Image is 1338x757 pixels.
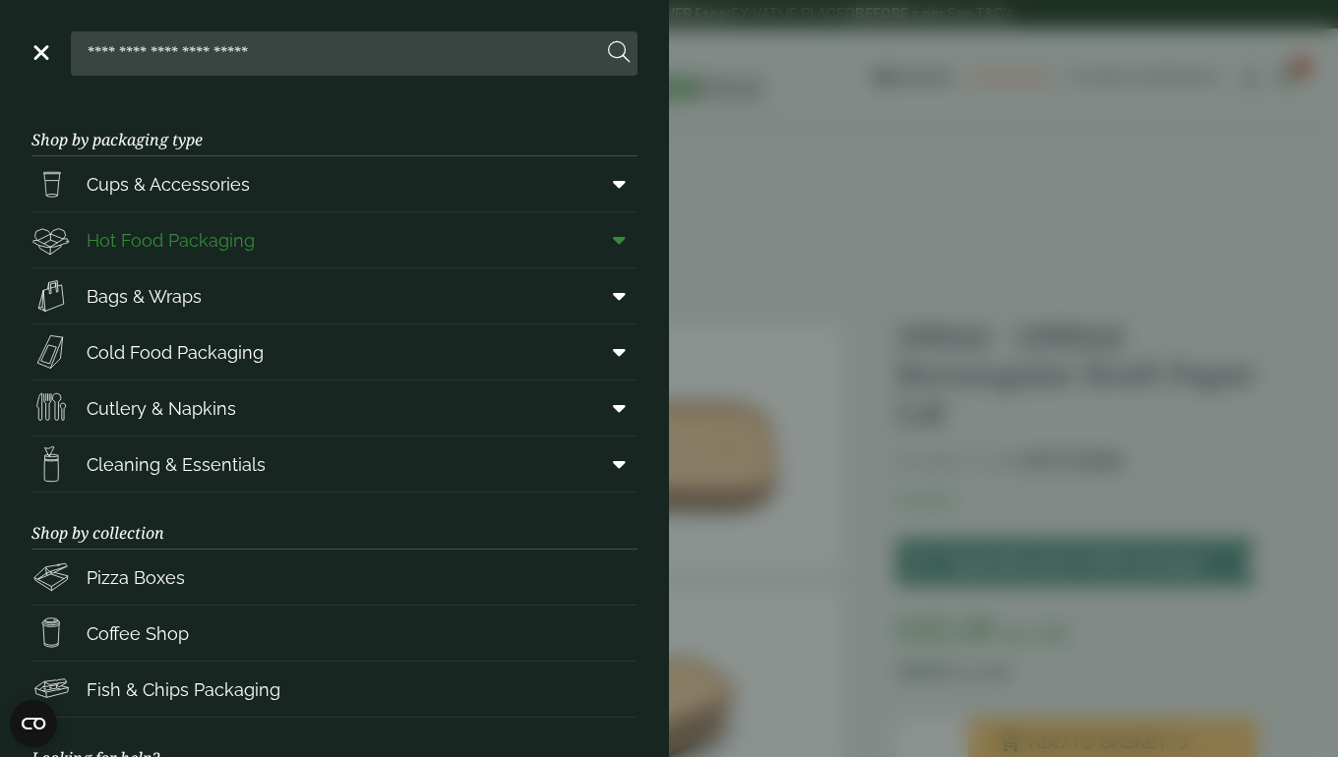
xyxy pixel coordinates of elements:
a: Cutlery & Napkins [31,380,638,436]
span: Fish & Chips Packaging [87,676,280,703]
img: PintNhalf_cup.svg [31,164,71,204]
img: HotDrink_paperCup.svg [31,613,71,653]
a: Fish & Chips Packaging [31,662,638,717]
h3: Shop by collection [31,493,638,550]
span: Pizza Boxes [87,564,185,591]
a: Coffee Shop [31,606,638,661]
button: Open CMP widget [10,700,57,747]
img: Sandwich_box.svg [31,332,71,372]
a: Bags & Wraps [31,268,638,323]
img: open-wipe.svg [31,444,71,484]
img: Paper_carriers.svg [31,276,71,316]
span: Cups & Accessories [87,171,250,198]
img: FishNchip_box.svg [31,670,71,709]
span: Bags & Wraps [87,283,202,310]
span: Coffee Shop [87,620,189,647]
img: Deli_box.svg [31,220,71,260]
a: Cups & Accessories [31,156,638,211]
span: Cold Food Packaging [87,339,264,366]
span: Hot Food Packaging [87,227,255,254]
img: Pizza_boxes.svg [31,557,71,597]
img: Cutlery.svg [31,388,71,428]
a: Hot Food Packaging [31,212,638,267]
a: Cold Food Packaging [31,324,638,379]
span: Cutlery & Napkins [87,395,236,422]
span: Cleaning & Essentials [87,451,266,478]
a: Cleaning & Essentials [31,437,638,492]
a: Pizza Boxes [31,550,638,605]
h3: Shop by packaging type [31,99,638,156]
